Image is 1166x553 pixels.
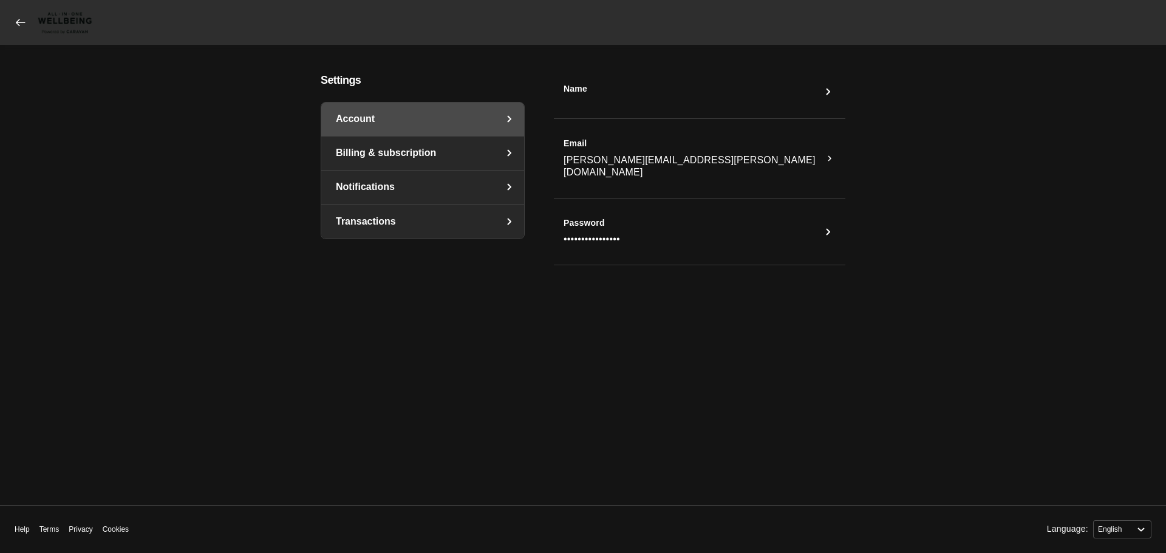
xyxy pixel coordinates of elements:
[554,129,845,188] button: Email
[321,74,525,87] h4: Settings
[1093,520,1151,538] select: Language:
[564,218,605,229] span: Password
[64,515,97,543] a: Privacy
[321,137,524,170] a: Billing & subscription
[34,10,96,35] img: CARAVAN
[35,515,64,543] a: Terms
[564,138,587,149] span: Email
[10,515,35,543] a: Help
[321,205,524,239] a: Transactions
[564,154,824,178] span: [PERSON_NAME][EMAIL_ADDRESS][PERSON_NAME][DOMAIN_NAME]
[98,515,134,543] a: Cookies
[15,10,96,35] a: CARAVAN
[1047,524,1088,535] label: Language:
[321,102,525,239] nav: settings
[321,171,524,204] a: Notifications
[564,233,620,245] span: ••••••••••••••••
[321,103,524,136] a: Account
[554,208,845,256] button: Password
[564,84,587,95] span: Name
[554,74,845,109] button: Name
